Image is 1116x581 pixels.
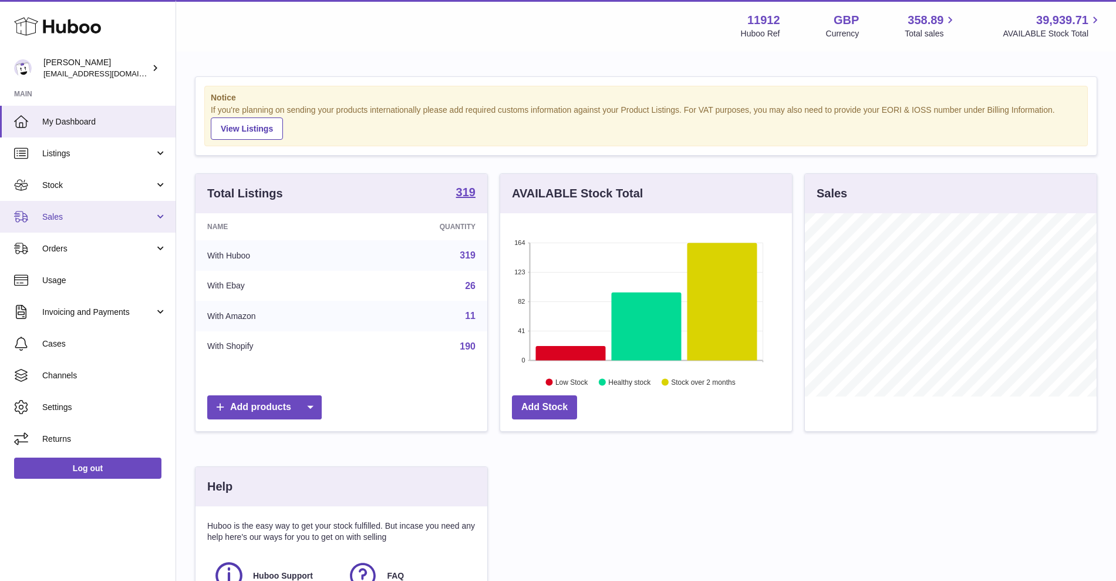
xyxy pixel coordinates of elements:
[908,12,943,28] span: 358.89
[42,370,167,381] span: Channels
[512,186,643,201] h3: AVAILABLE Stock Total
[42,307,154,318] span: Invoicing and Payments
[42,116,167,127] span: My Dashboard
[555,378,588,386] text: Low Stock
[42,402,167,413] span: Settings
[211,105,1081,140] div: If you're planning on sending your products internationally please add required customs informati...
[456,186,476,200] a: 319
[514,239,525,246] text: 164
[42,148,154,159] span: Listings
[905,28,957,39] span: Total sales
[747,12,780,28] strong: 11912
[512,395,577,419] a: Add Stock
[355,213,487,240] th: Quantity
[521,357,525,364] text: 0
[905,12,957,39] a: 358.89 Total sales
[741,28,780,39] div: Huboo Ref
[456,186,476,198] strong: 319
[465,311,476,321] a: 11
[518,327,525,334] text: 41
[43,57,149,79] div: [PERSON_NAME]
[514,268,525,276] text: 123
[211,117,283,140] a: View Listings
[207,395,322,419] a: Add products
[195,331,355,362] td: With Shopify
[608,378,651,386] text: Healthy stock
[42,211,154,223] span: Sales
[817,186,847,201] h3: Sales
[42,243,154,254] span: Orders
[207,479,232,495] h3: Help
[826,28,859,39] div: Currency
[42,434,167,445] span: Returns
[1003,28,1102,39] span: AVAILABLE Stock Total
[195,240,355,271] td: With Huboo
[207,186,283,201] h3: Total Listings
[460,250,476,260] a: 319
[42,338,167,350] span: Cases
[42,275,167,286] span: Usage
[42,180,154,191] span: Stock
[43,69,173,78] span: [EMAIL_ADDRESS][DOMAIN_NAME]
[1036,12,1088,28] span: 39,939.71
[211,92,1081,103] strong: Notice
[14,458,161,479] a: Log out
[207,520,476,543] p: Huboo is the easy way to get your stock fulfilled. But incase you need any help here's our ways f...
[460,341,476,351] a: 190
[14,59,32,77] img: info@carbonmyride.com
[465,281,476,291] a: 26
[195,301,355,331] td: With Amazon
[518,298,525,305] text: 82
[671,378,735,386] text: Stock over 2 months
[834,12,859,28] strong: GBP
[195,213,355,240] th: Name
[195,271,355,301] td: With Ebay
[1003,12,1102,39] a: 39,939.71 AVAILABLE Stock Total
